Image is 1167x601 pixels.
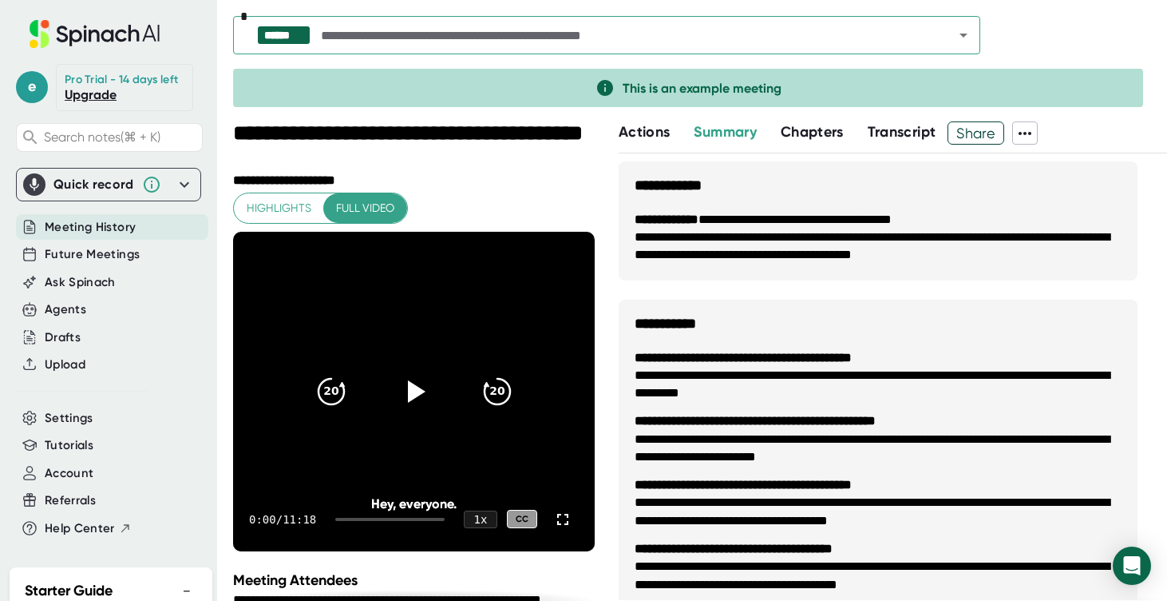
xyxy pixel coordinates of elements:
[868,121,936,143] button: Transcript
[44,129,160,145] span: Search notes (⌘ + K)
[45,328,81,347] button: Drafts
[952,24,975,46] button: Open
[619,123,670,141] span: Actions
[45,245,140,264] button: Future Meetings
[269,496,558,511] div: Hey, everyone.
[53,177,134,193] div: Quick record
[45,519,115,538] span: Help Center
[464,511,497,528] div: 1 x
[507,510,537,528] div: CC
[623,81,781,96] span: This is an example meeting
[1113,547,1151,585] div: Open Intercom Messenger
[868,123,936,141] span: Transcript
[249,513,316,526] div: 0:00 / 11:18
[16,71,48,103] span: e
[948,119,1003,147] span: Share
[45,519,132,538] button: Help Center
[45,300,86,319] button: Agents
[947,121,1004,145] button: Share
[233,571,599,589] div: Meeting Attendees
[65,73,178,87] div: Pro Trial - 14 days left
[45,409,93,428] button: Settings
[247,198,311,218] span: Highlights
[45,492,96,510] button: Referrals
[234,193,324,223] button: Highlights
[694,123,756,141] span: Summary
[45,273,116,292] button: Ask Spinach
[45,464,93,483] button: Account
[65,87,117,102] a: Upgrade
[323,193,407,223] button: Full video
[694,121,756,143] button: Summary
[45,218,136,237] button: Meeting History
[45,356,85,374] button: Upload
[619,121,670,143] button: Actions
[45,436,93,455] button: Tutorials
[781,123,844,141] span: Chapters
[23,169,194,201] div: Quick record
[781,121,844,143] button: Chapters
[336,198,394,218] span: Full video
